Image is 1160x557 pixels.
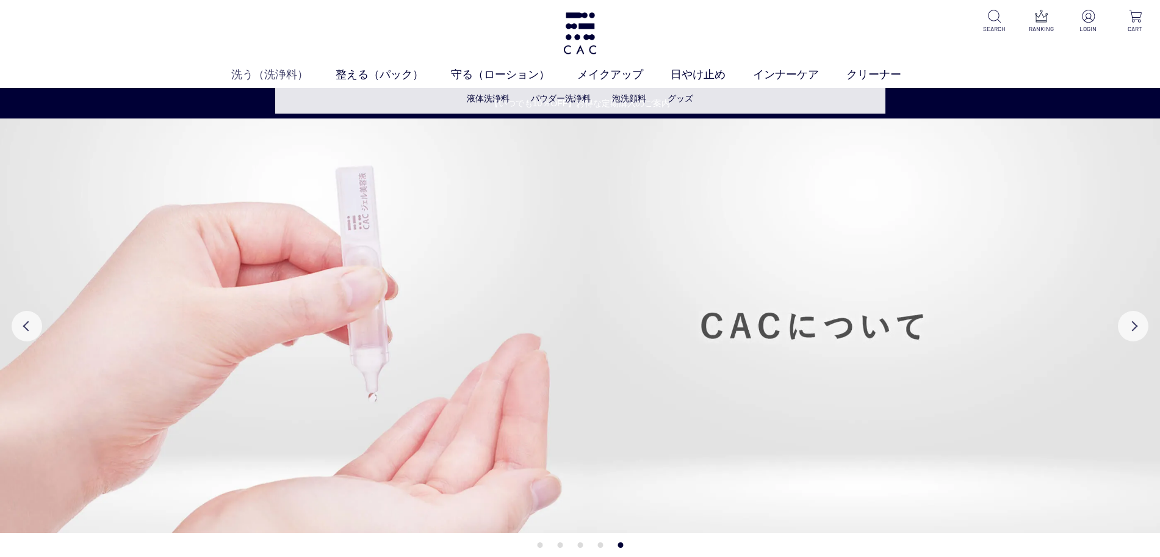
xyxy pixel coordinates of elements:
a: 洗う（洗浄料） [231,67,336,83]
a: インナーケア [753,67,846,83]
button: 5 of 5 [618,542,623,548]
button: 4 of 5 [597,542,603,548]
a: メイクアップ [577,67,671,83]
a: クリーナー [846,67,929,83]
a: 【いつでも10％OFF】お得な定期購入のご案内 [1,97,1159,110]
a: 液体洗浄料 [467,93,510,103]
button: 3 of 5 [577,542,583,548]
a: 守る（ローション） [451,67,577,83]
button: 2 of 5 [557,542,563,548]
p: LOGIN [1073,24,1103,34]
a: CART [1120,10,1150,34]
a: 泡洗顔料 [612,93,646,103]
a: RANKING [1026,10,1056,34]
button: 1 of 5 [537,542,542,548]
button: Next [1118,311,1148,341]
a: グッズ [668,93,693,103]
p: CART [1120,24,1150,34]
p: RANKING [1026,24,1056,34]
a: LOGIN [1073,10,1103,34]
p: SEARCH [979,24,1009,34]
a: SEARCH [979,10,1009,34]
button: Previous [12,311,42,341]
img: logo [561,12,599,54]
a: 日やけ止め [671,67,753,83]
a: 整える（パック） [336,67,451,83]
a: パウダー洗浄料 [531,93,591,103]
